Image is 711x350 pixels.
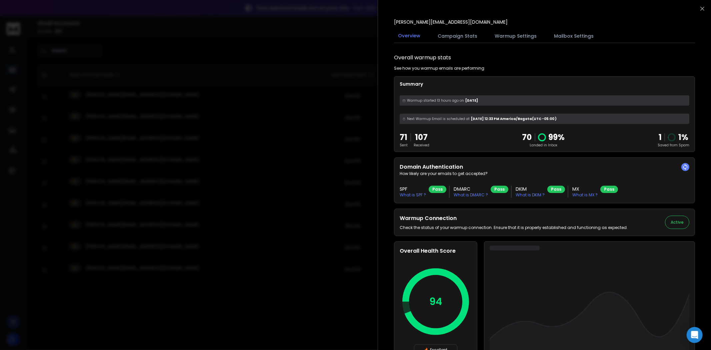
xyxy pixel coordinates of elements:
p: What is DKIM ? [516,192,545,198]
div: [DATE] [400,95,689,106]
h1: Overall warmup stats [394,54,451,62]
button: Active [665,216,689,229]
h2: Overall Health Score [400,247,472,255]
strong: 1 [659,132,662,143]
div: Pass [600,186,618,193]
div: Pass [429,186,446,193]
p: What is SPF ? [400,192,426,198]
p: Sent [400,143,408,148]
p: Landed in Inbox [522,143,565,148]
button: Overview [394,28,424,44]
span: Next Warmup Email is scheduled at [407,116,470,121]
p: 70 [522,132,532,143]
p: Summary [400,81,689,87]
div: Pass [491,186,508,193]
p: What is MX ? [572,192,598,198]
h3: MX [572,186,598,192]
p: Received [414,143,429,148]
h2: Warmup Connection [400,214,628,222]
h3: DKIM [516,186,545,192]
h3: SPF [400,186,426,192]
h3: DMARC [454,186,488,192]
button: Mailbox Settings [550,29,598,43]
div: [DATE] 12:33 PM America/Bogota (UTC -05:00 ) [400,114,689,124]
p: Saved from Spam [658,143,689,148]
p: [PERSON_NAME][EMAIL_ADDRESS][DOMAIN_NAME] [394,19,508,25]
button: Warmup Settings [491,29,541,43]
p: Check the status of your warmup connection. Ensure that it is properly established and functionin... [400,225,628,230]
p: 94 [429,296,442,308]
p: What is DMARC ? [454,192,488,198]
div: Open Intercom Messenger [687,327,703,343]
span: Warmup started 13 hours ago on [407,98,464,103]
p: 1 % [678,132,688,143]
h2: Domain Authentication [400,163,689,171]
button: Campaign Stats [434,29,481,43]
p: See how you warmup emails are performing [394,66,484,71]
p: How likely are your emails to get accepted? [400,171,689,176]
p: 99 % [549,132,565,143]
p: 107 [414,132,429,143]
div: Pass [547,186,565,193]
p: 71 [400,132,408,143]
